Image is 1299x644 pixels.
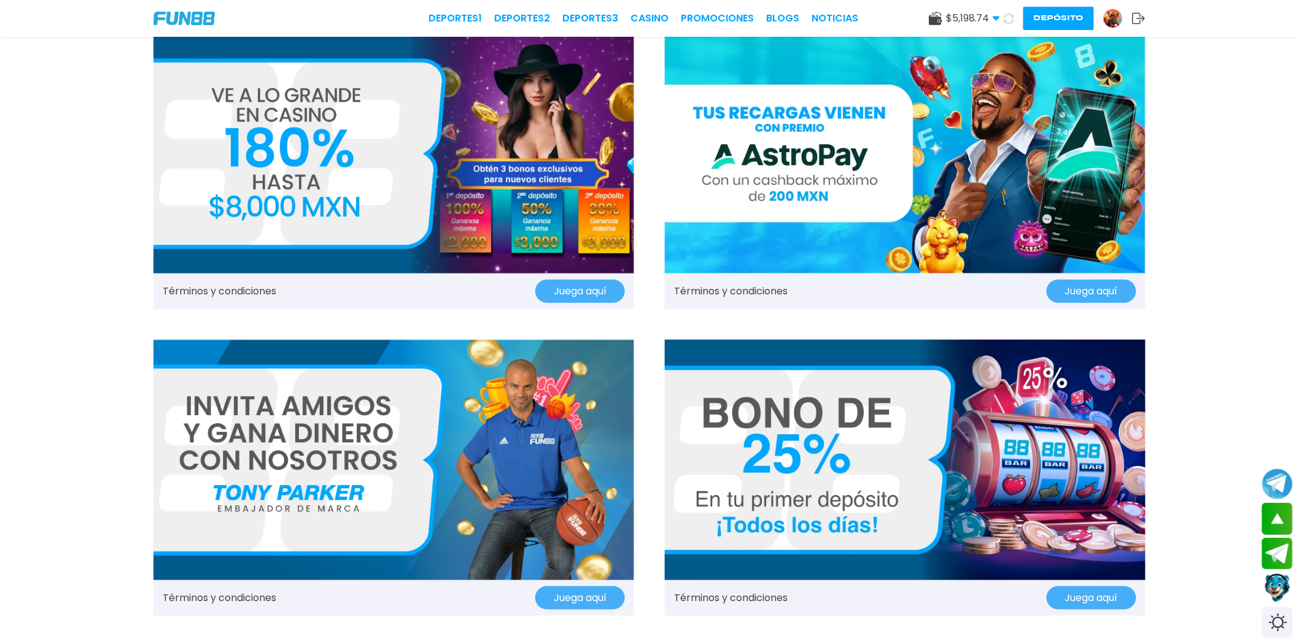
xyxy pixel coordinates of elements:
img: Promo Banner [153,340,634,580]
a: NOTICIAS [812,11,858,26]
img: Promo Banner [665,34,1146,274]
button: Juega aquí [1047,280,1136,303]
a: Términos y condiciones [163,284,276,299]
button: Juega aquí [535,586,625,610]
a: Deportes3 [562,11,618,26]
a: Términos y condiciones [674,591,788,605]
a: Términos y condiciones [163,591,276,605]
img: Promo Banner [665,340,1146,580]
button: Join telegram [1262,538,1293,570]
a: BLOGS [766,11,799,26]
a: Términos y condiciones [674,284,788,299]
button: Juega aquí [1047,586,1136,610]
a: Promociones [681,11,754,26]
a: Deportes1 [428,11,482,26]
img: Avatar [1104,9,1122,28]
a: Avatar [1103,9,1132,28]
span: $ 5,198.74 [946,11,1000,26]
button: Join telegram channel [1262,468,1293,500]
button: Depósito [1023,7,1094,30]
img: Promo Banner [153,34,634,274]
button: scroll up [1262,503,1293,535]
div: Switch theme [1262,607,1293,638]
button: Contact customer service [1262,572,1293,604]
a: CASINO [630,11,669,26]
img: Company Logo [153,12,215,25]
a: Deportes2 [494,11,550,26]
button: Juega aquí [535,280,625,303]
